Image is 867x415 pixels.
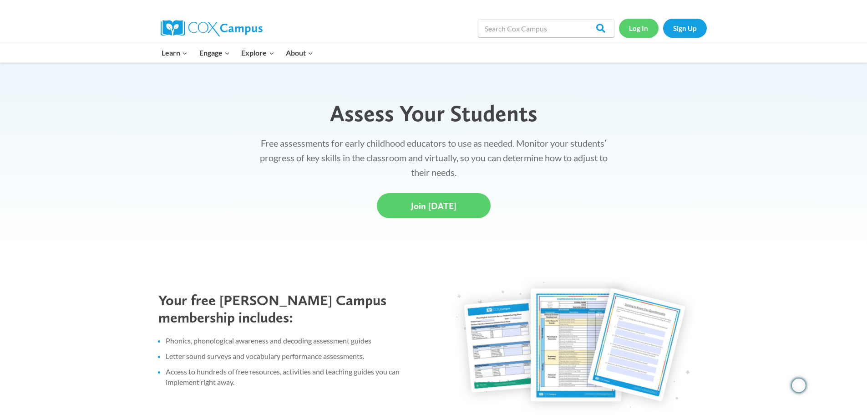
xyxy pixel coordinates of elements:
span: Join [DATE] [411,200,456,211]
a: Join [DATE] [377,193,491,218]
button: Child menu of Learn [156,43,194,62]
a: Log In [619,19,659,37]
nav: Secondary Navigation [619,19,707,37]
img: Cox Campus [161,20,263,36]
button: Child menu of About [280,43,319,62]
button: Child menu of Explore [236,43,280,62]
li: Access to hundreds of free resources, activities and teaching guides you can implement right away. [166,367,425,387]
span: Your free [PERSON_NAME] Campus membership includes: [158,291,386,326]
input: Search Cox Campus [478,19,614,37]
p: Free assessments for early childhood educators to use as needed. Monitor your students’ progress ... [258,136,610,179]
span: Assess Your Students [330,99,537,127]
a: Sign Up [663,19,707,37]
li: Phonics, phonological awareness and decoding assessment guides [166,336,425,346]
li: Letter sound surveys and vocabulary performance assessments. [166,351,425,361]
nav: Primary Navigation [156,43,319,62]
button: Child menu of Engage [193,43,236,62]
